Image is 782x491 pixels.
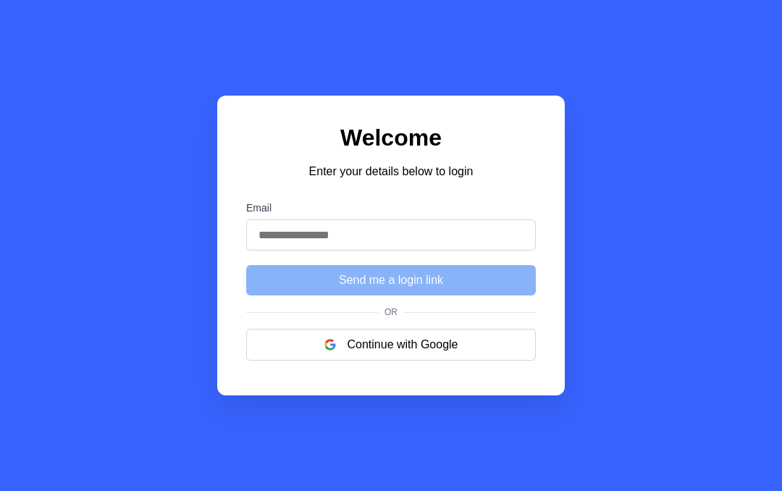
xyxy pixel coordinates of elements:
button: Send me a login link [246,265,536,295]
p: Enter your details below to login [246,163,536,180]
label: Email [246,202,536,214]
button: Continue with Google [246,329,536,361]
span: Or [379,307,403,317]
img: google logo [324,339,336,351]
h1: Welcome [246,125,536,151]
